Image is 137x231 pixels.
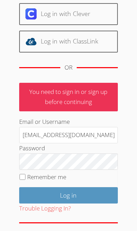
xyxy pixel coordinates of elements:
[19,83,118,111] p: You need to sign in or sign up before continuing
[19,204,71,214] button: Trouble Logging In?
[19,144,45,152] label: Password
[19,187,118,204] input: Log in
[27,173,66,181] label: Remember me
[19,118,70,126] label: Email or Username
[25,36,37,47] img: classlink-logo-d6bb404cc1216ec64c9a2012d9dc4662098be43eaf13dc465df04b49fa7ab582.svg
[19,3,118,25] a: Log in with Clever
[25,8,37,19] img: clever-logo-6eab21bc6e7a338710f1a6ff85c0baf02591cd810cc4098c63d3a4b26e2feb20.svg
[64,63,73,73] div: OR
[19,31,118,53] a: Log in with ClassLink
